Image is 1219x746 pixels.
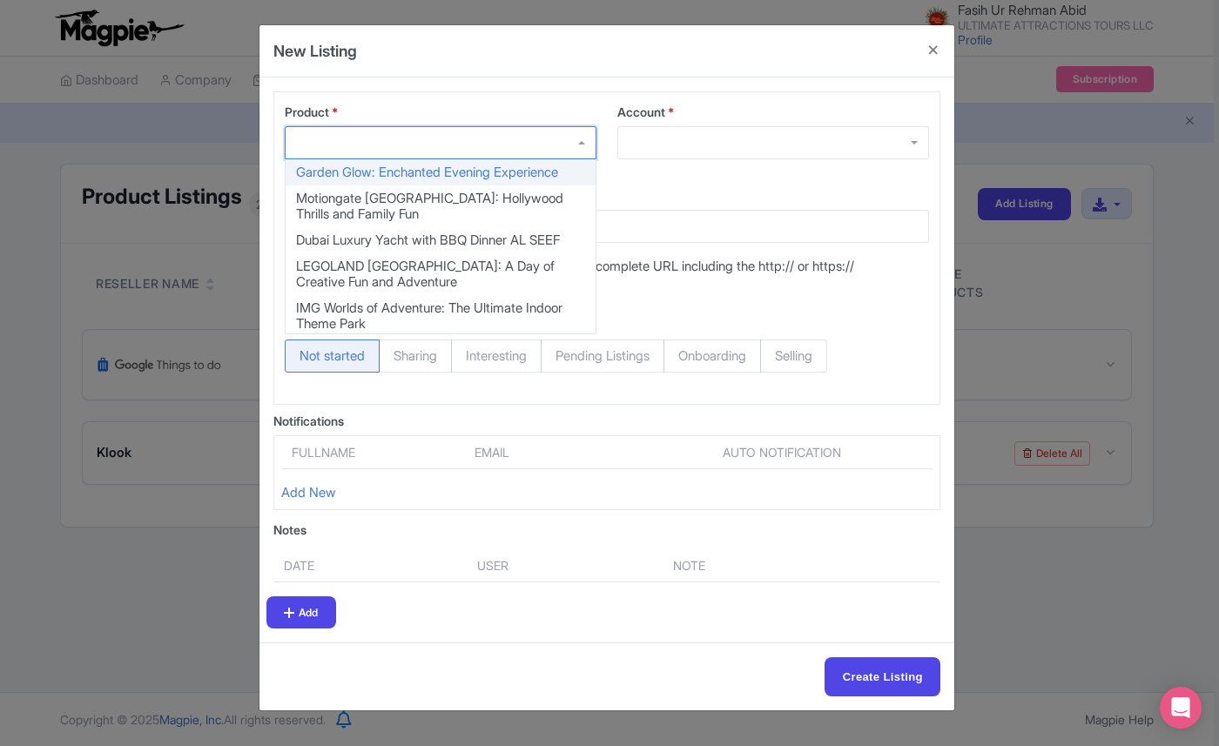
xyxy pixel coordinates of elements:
[286,253,596,295] div: LEGOLAND [GEOGRAPHIC_DATA]: A Day of Creative Fun and Adventure
[451,339,542,373] span: Interesting
[663,549,862,582] th: Note
[630,443,933,469] th: Auto notification
[464,443,585,469] th: Email
[281,484,336,501] a: Add New
[285,339,380,373] span: Not started
[1160,687,1202,729] div: Open Intercom Messenger
[913,25,954,75] button: Close
[273,412,940,430] div: Notifications
[541,339,664,373] span: Pending Listings
[273,521,940,539] div: Notes
[266,596,336,628] a: Add
[273,549,467,582] th: Date
[825,657,940,696] input: Create Listing
[663,339,761,373] span: Onboarding
[286,185,596,227] div: Motiongate [GEOGRAPHIC_DATA]: Hollywood Thrills and Family Fun
[285,257,929,277] p: This product's URL on your website. Please provide a complete URL including the http:// or https://
[286,295,596,337] div: IMG Worlds of Adventure: The Ultimate Indoor Theme Park
[286,227,596,253] div: Dubai Luxury Yacht with BBQ Dinner AL SEEF
[273,39,357,63] h4: New Listing
[379,339,452,373] span: Sharing
[285,104,329,119] span: Product
[467,549,663,582] th: User
[281,443,464,469] th: Fullname
[286,159,596,185] div: Garden Glow: Enchanted Evening Experience
[760,339,827,373] span: Selling
[617,104,665,119] span: Account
